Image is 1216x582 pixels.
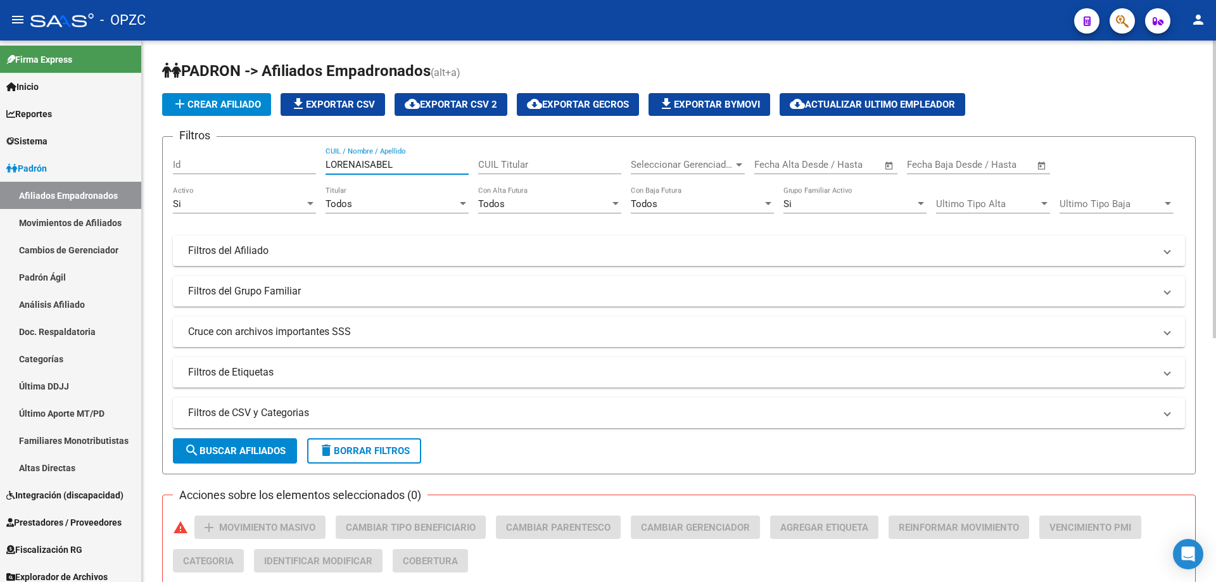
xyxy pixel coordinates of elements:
[393,549,468,573] button: Cobertura
[188,406,1155,420] mat-panel-title: Filtros de CSV y Categorias
[319,445,410,457] span: Borrar Filtros
[754,159,806,170] input: Fecha inicio
[188,365,1155,379] mat-panel-title: Filtros de Etiquetas
[770,516,878,539] button: Agregar Etiqueta
[6,543,82,557] span: Fiscalización RG
[631,516,760,539] button: Cambiar Gerenciador
[780,93,965,116] button: Actualizar ultimo Empleador
[1060,198,1162,210] span: Ultimo Tipo Baja
[173,438,297,464] button: Buscar Afiliados
[173,236,1185,266] mat-expansion-panel-header: Filtros del Afiliado
[527,99,629,110] span: Exportar GECROS
[6,53,72,66] span: Firma Express
[907,159,958,170] input: Fecha inicio
[172,96,187,111] mat-icon: add
[6,80,39,94] span: Inicio
[172,99,261,110] span: Crear Afiliado
[936,198,1039,210] span: Ultimo Tipo Alta
[6,516,122,529] span: Prestadores / Proveedores
[188,284,1155,298] mat-panel-title: Filtros del Grupo Familiar
[1173,539,1203,569] div: Open Intercom Messenger
[100,6,146,34] span: - OPZC
[649,93,770,116] button: Exportar Bymovi
[346,522,476,533] span: Cambiar Tipo Beneficiario
[403,555,458,567] span: Cobertura
[307,438,421,464] button: Borrar Filtros
[1039,516,1141,539] button: Vencimiento PMI
[162,93,271,116] button: Crear Afiliado
[188,244,1155,258] mat-panel-title: Filtros del Afiliado
[817,159,878,170] input: Fecha fin
[254,549,383,573] button: Identificar Modificar
[201,520,217,535] mat-icon: add
[780,522,868,533] span: Agregar Etiqueta
[496,516,621,539] button: Cambiar Parentesco
[790,96,805,111] mat-icon: cloud_download
[291,96,306,111] mat-icon: file_download
[173,317,1185,347] mat-expansion-panel-header: Cruce con archivos importantes SSS
[405,99,497,110] span: Exportar CSV 2
[631,159,733,170] span: Seleccionar Gerenciador
[659,99,760,110] span: Exportar Bymovi
[631,198,657,210] span: Todos
[1035,158,1049,173] button: Open calendar
[10,12,25,27] mat-icon: menu
[173,198,181,210] span: Si
[431,66,460,79] span: (alt+a)
[783,198,792,210] span: Si
[183,555,234,567] span: Categoria
[6,134,47,148] span: Sistema
[173,486,427,504] h3: Acciones sobre los elementos seleccionados (0)
[659,96,674,111] mat-icon: file_download
[970,159,1031,170] input: Fecha fin
[517,93,639,116] button: Exportar GECROS
[264,555,372,567] span: Identificar Modificar
[506,522,611,533] span: Cambiar Parentesco
[184,443,199,458] mat-icon: search
[173,398,1185,428] mat-expansion-panel-header: Filtros de CSV y Categorias
[173,276,1185,307] mat-expansion-panel-header: Filtros del Grupo Familiar
[173,549,244,573] button: Categoria
[405,96,420,111] mat-icon: cloud_download
[162,62,431,80] span: PADRON -> Afiliados Empadronados
[291,99,375,110] span: Exportar CSV
[173,520,188,535] mat-icon: warning
[219,522,315,533] span: Movimiento Masivo
[1049,522,1131,533] span: Vencimiento PMI
[790,99,955,110] span: Actualizar ultimo Empleador
[889,516,1029,539] button: Reinformar Movimiento
[882,158,897,173] button: Open calendar
[6,107,52,121] span: Reportes
[6,488,123,502] span: Integración (discapacidad)
[326,198,352,210] span: Todos
[336,516,486,539] button: Cambiar Tipo Beneficiario
[173,127,217,144] h3: Filtros
[395,93,507,116] button: Exportar CSV 2
[1191,12,1206,27] mat-icon: person
[6,161,47,175] span: Padrón
[173,357,1185,388] mat-expansion-panel-header: Filtros de Etiquetas
[184,445,286,457] span: Buscar Afiliados
[641,522,750,533] span: Cambiar Gerenciador
[478,198,505,210] span: Todos
[899,522,1019,533] span: Reinformar Movimiento
[281,93,385,116] button: Exportar CSV
[319,443,334,458] mat-icon: delete
[188,325,1155,339] mat-panel-title: Cruce con archivos importantes SSS
[194,516,326,539] button: Movimiento Masivo
[527,96,542,111] mat-icon: cloud_download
